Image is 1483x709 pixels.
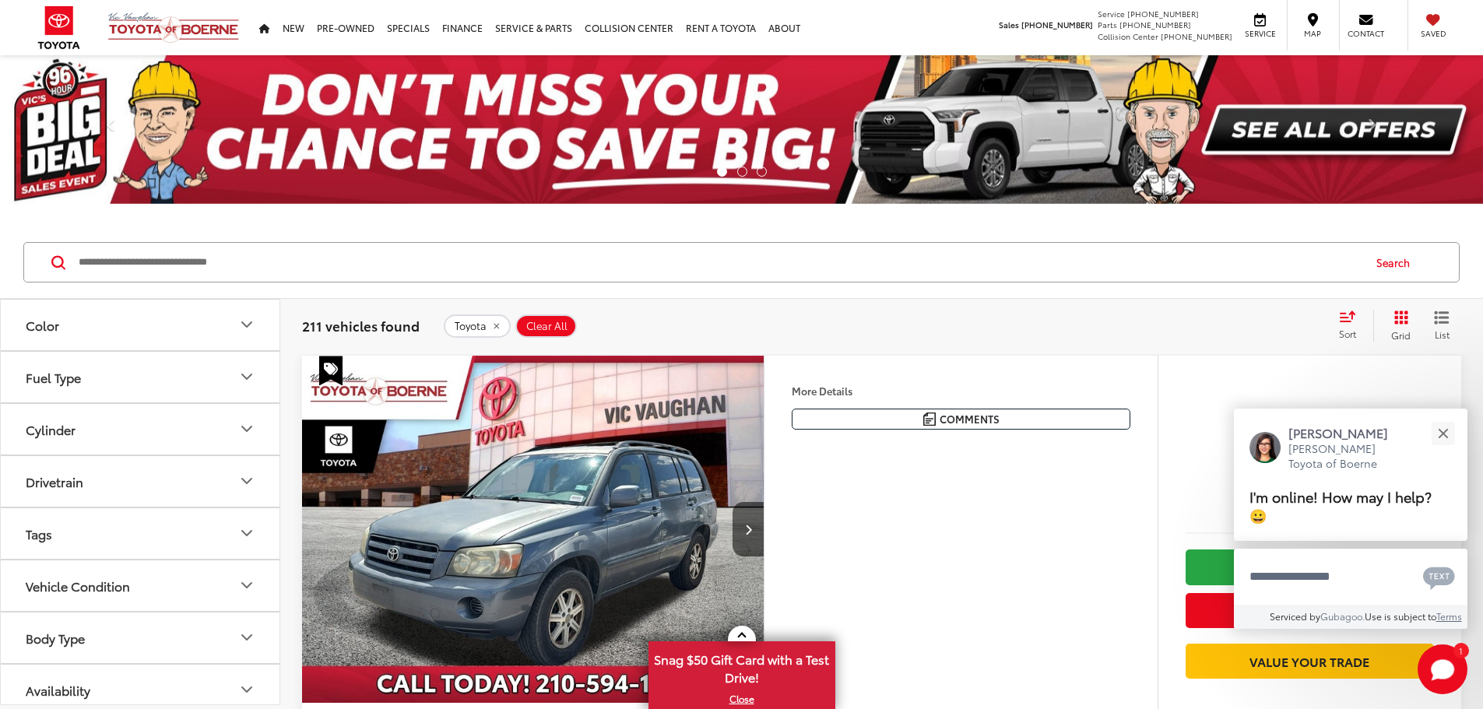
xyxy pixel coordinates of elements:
[1459,647,1463,654] span: 1
[1098,8,1125,19] span: Service
[26,370,81,384] div: Fuel Type
[650,643,834,690] span: Snag $50 Gift Card with a Test Drive!
[1,508,281,559] button: TagsTags
[1,456,281,507] button: DrivetrainDrivetrain
[999,19,1019,30] span: Sales
[792,409,1130,430] button: Comments
[26,422,76,437] div: Cylinder
[923,412,936,426] img: Comments
[1,352,281,402] button: Fuel TypeFuel Type
[26,474,83,489] div: Drivetrain
[319,356,343,385] span: Special
[237,524,256,542] div: Tags
[237,419,256,438] div: Cylinder
[1,404,281,455] button: CylinderCylinder
[1119,19,1191,30] span: [PHONE_NUMBER]
[1270,609,1320,623] span: Serviced by
[1418,644,1467,694] svg: Start Chat
[940,412,1000,426] span: Comments
[1242,28,1277,39] span: Service
[1288,441,1404,472] p: [PERSON_NAME] Toyota of Boerne
[26,630,85,645] div: Body Type
[1,612,281,663] button: Body TypeBody Type
[444,314,511,338] button: remove Toyota
[1320,609,1365,623] a: Gubagoo.
[1373,310,1422,341] button: Grid View
[237,576,256,595] div: Vehicle Condition
[1098,19,1117,30] span: Parts
[1348,28,1384,39] span: Contact
[237,315,256,334] div: Color
[26,578,130,593] div: Vehicle Condition
[301,356,765,704] img: 2007 Toyota Highlander V6
[1416,28,1450,39] span: Saved
[1423,565,1455,590] svg: Text
[1426,416,1460,450] button: Close
[77,244,1362,281] input: Search by Make, Model, or Keyword
[301,356,765,703] a: 2007 Toyota Highlander V62007 Toyota Highlander V62007 Toyota Highlander V62007 Toyota Highlander V6
[1186,593,1434,628] button: Get Price Now
[1234,409,1467,629] div: Close[PERSON_NAME][PERSON_NAME] Toyota of BoerneI'm online! How may I help? 😀Type your messageCha...
[237,680,256,699] div: Availability
[1,300,281,350] button: ColorColor
[515,314,577,338] button: Clear All
[455,320,487,332] span: Toyota
[26,526,52,541] div: Tags
[1331,310,1373,341] button: Select sort value
[1295,28,1330,39] span: Map
[1249,486,1432,525] span: I'm online! How may I help? 😀
[1021,19,1093,30] span: [PHONE_NUMBER]
[1,560,281,611] button: Vehicle ConditionVehicle Condition
[526,320,568,332] span: Clear All
[1422,310,1461,341] button: List View
[26,683,90,697] div: Availability
[733,502,764,556] button: Next image
[1186,644,1434,679] a: Value Your Trade
[237,628,256,647] div: Body Type
[107,12,240,44] img: Vic Vaughan Toyota of Boerne
[1418,559,1460,594] button: Chat with SMS
[1391,328,1411,342] span: Grid
[1127,8,1199,19] span: [PHONE_NUMBER]
[1339,327,1356,340] span: Sort
[1436,609,1462,623] a: Terms
[1186,549,1434,584] a: Check Availability
[1362,243,1432,282] button: Search
[1365,609,1436,623] span: Use is subject to
[1234,549,1467,605] textarea: Type your message
[26,318,59,332] div: Color
[792,385,1130,396] h4: More Details
[1288,424,1404,441] p: [PERSON_NAME]
[301,356,765,703] div: 2007 Toyota Highlander V6 0
[1186,490,1434,505] span: [DATE] Price:
[1098,30,1158,42] span: Collision Center
[237,367,256,386] div: Fuel Type
[1434,328,1450,341] span: List
[1161,30,1232,42] span: [PHONE_NUMBER]
[302,316,420,335] span: 211 vehicles found
[1418,644,1467,694] button: Toggle Chat Window
[1186,443,1434,482] span: $3,200
[237,472,256,490] div: Drivetrain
